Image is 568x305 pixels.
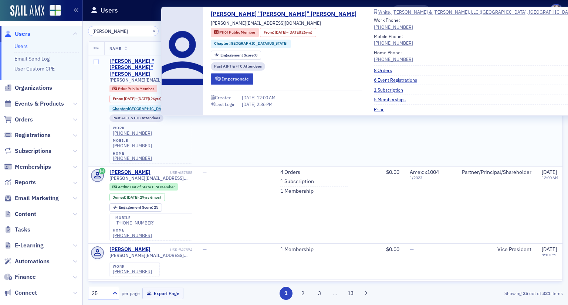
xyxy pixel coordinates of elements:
[113,195,127,200] span: Joined :
[264,30,275,35] span: From :
[296,287,309,300] button: 2
[4,163,51,171] a: Memberships
[109,77,192,83] span: [PERSON_NAME][EMAIL_ADDRESS][DOMAIN_NAME]
[15,210,36,218] span: Content
[109,105,189,112] div: Chapter:
[10,5,44,17] img: SailAMX
[275,30,312,35] div: – (26yrs)
[138,96,149,101] span: [DATE]
[542,169,557,175] span: [DATE]
[127,195,161,200] div: (29yrs 6mos)
[113,264,152,269] div: work
[374,96,411,103] a: 5 Memberships
[211,20,321,27] span: [PERSON_NAME][EMAIL_ADDRESS][DOMAIN_NAME]
[211,51,261,60] div: Engagement Score: 0
[112,86,154,91] a: Prior Public Member
[118,86,128,91] span: Prior
[374,56,413,63] a: [PHONE_NUMBER]
[15,116,33,124] span: Orders
[313,287,326,300] button: 3
[4,194,59,202] a: Email Marketing
[220,53,258,57] div: 0
[374,86,409,93] a: 1 Subscription
[4,116,33,124] a: Orders
[15,100,64,108] span: Events & Products
[410,290,563,297] div: Showing out of items
[214,41,230,46] span: Chapter :
[4,178,36,186] a: Reports
[215,96,231,100] div: Created
[109,58,169,78] a: [PERSON_NAME] "[PERSON_NAME]" [PERSON_NAME]
[113,155,152,161] a: [PHONE_NUMBER]
[211,62,265,71] div: Past AIFT & FTC Attendees
[374,77,423,83] a: 6 Event Registrations
[14,43,28,49] a: Users
[288,30,300,35] span: [DATE]
[4,257,50,265] a: Automations
[15,241,44,250] span: E-Learning
[15,30,30,38] span: Users
[344,287,357,300] button: 13
[220,52,256,58] span: Engagement Score :
[109,193,165,201] div: Joined: 1996-03-08 00:00:00
[115,220,155,226] a: [PHONE_NUMBER]
[4,147,51,155] a: Subscriptions
[280,178,314,185] a: 1 Subscription
[122,290,140,297] label: per page
[410,246,414,253] span: —
[275,30,286,35] span: [DATE]
[374,33,413,47] div: Mobile Phone:
[130,184,175,189] span: Out of State CPA Member
[4,131,51,139] a: Registrations
[109,175,192,181] span: [PERSON_NAME][EMAIL_ADDRESS][PERSON_NAME][DOMAIN_NAME]
[211,73,253,85] button: Impersonate
[280,287,293,300] button: 1
[113,269,152,274] a: [PHONE_NUMBER]
[109,203,162,212] div: Engagement Score: 25
[109,46,121,51] span: Name
[14,55,50,62] a: Email Send Log
[542,252,556,257] time: 9:10 PM
[15,147,51,155] span: Subscriptions
[374,106,389,113] a: Prior
[211,28,259,37] div: Prior: Prior: Public Member
[260,28,316,37] div: From: 1999-05-20 00:00:00
[112,106,186,111] a: Chapter:[GEOGRAPHIC_DATA][US_STATE]
[4,273,36,281] a: Finance
[128,86,154,91] span: Public Member
[374,17,413,31] div: Work Phone:
[112,106,128,111] span: Chapter :
[109,169,151,176] a: [PERSON_NAME]
[113,96,124,101] span: From :
[109,183,178,191] div: Active: Active: Out of State CPA Member
[113,126,152,130] div: work
[119,205,154,210] span: Engagement Score :
[109,85,158,92] div: Prior: Prior: Public Member
[257,95,275,100] span: 12:00 AM
[113,143,152,148] a: [PHONE_NUMBER]
[280,246,314,253] a: 1 Membership
[101,6,118,15] h1: Users
[15,163,51,171] span: Memberships
[44,5,61,17] a: View Homepage
[113,130,152,136] div: [PHONE_NUMBER]
[542,175,558,180] time: 12:00 AM
[374,67,398,73] a: 8 Orders
[113,233,152,238] div: [PHONE_NUMBER]
[109,246,151,253] div: [PERSON_NAME]
[15,194,59,202] span: Email Marketing
[15,257,50,265] span: Automations
[15,178,36,186] span: Reports
[229,30,256,35] span: Public Member
[109,95,165,103] div: From: 1999-05-20 00:00:00
[280,188,314,195] a: 1 Membership
[374,40,413,47] a: [PHONE_NUMBER]
[214,41,287,47] a: Chapter:[GEOGRAPHIC_DATA][US_STATE]
[115,216,155,220] div: mobile
[4,289,37,297] a: Connect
